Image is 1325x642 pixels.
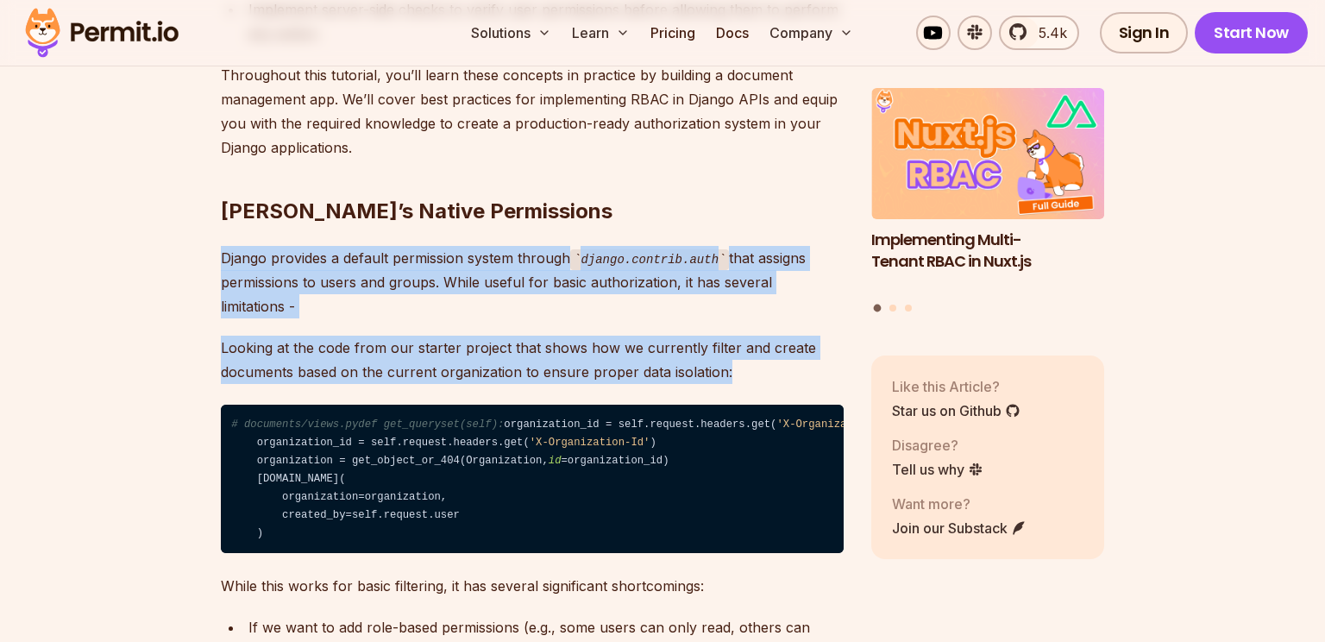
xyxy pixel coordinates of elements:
[1028,22,1067,43] span: 5.4k
[905,305,912,312] button: Go to slide 3
[1100,12,1189,53] a: Sign In
[871,89,1104,220] img: Implementing Multi-Tenant RBAC in Nuxt.js
[644,16,702,50] a: Pricing
[871,89,1104,315] div: Posts
[530,437,650,449] span: 'X-Organization-Id'
[17,3,186,62] img: Permit logo
[464,16,558,50] button: Solutions
[892,435,983,456] p: Disagree?
[221,336,844,384] p: Looking at the code from our starter project that shows how we currently filter and create docume...
[231,419,504,431] span: # documents/views.pydef get_queryset(self):
[871,230,1104,273] h3: Implementing Multi-Tenant RBAC in Nuxt.js
[892,376,1020,397] p: Like this Article?
[871,89,1104,294] li: 1 of 3
[874,305,882,312] button: Go to slide 1
[221,246,844,319] p: Django provides a default permission system through that assigns permissions to users and groups....
[221,405,844,553] code: organization_id = self.request.headers.get( ) organization_id: Document.objects.none() Document.o...
[709,16,756,50] a: Docs
[871,89,1104,294] a: Implementing Multi-Tenant RBAC in Nuxt.jsImplementing Multi-Tenant RBAC in Nuxt.js
[892,400,1020,421] a: Star us on Github
[999,16,1079,50] a: 5.4k
[221,63,844,160] p: Throughout this tutorial, you’ll learn these concepts in practice by building a document manageme...
[221,574,844,598] p: While this works for basic filtering, it has several significant shortcomings:
[549,455,562,467] span: id
[892,459,983,480] a: Tell us why
[763,16,860,50] button: Company
[570,249,729,270] code: django.contrib.auth
[892,518,1027,538] a: Join our Substack
[565,16,637,50] button: Learn
[776,419,897,431] span: 'X-Organization-Id'
[892,494,1027,514] p: Want more?
[1195,12,1308,53] a: Start Now
[221,129,844,225] h2: [PERSON_NAME]’s Native Permissions
[889,305,896,312] button: Go to slide 2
